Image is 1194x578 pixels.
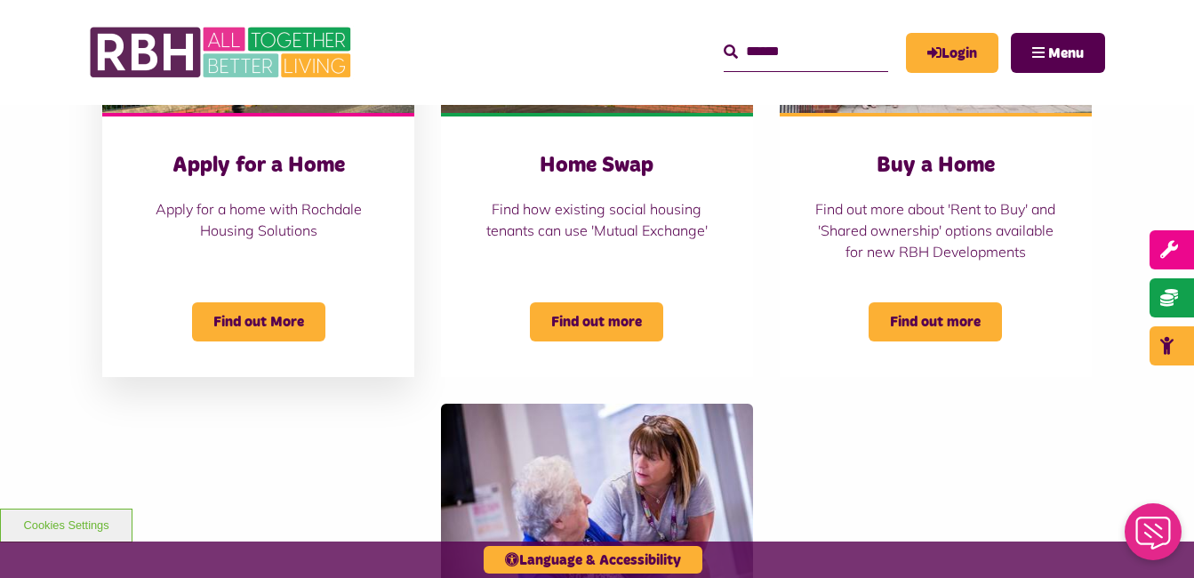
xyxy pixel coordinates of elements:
[138,198,379,241] p: Apply for a home with Rochdale Housing Solutions
[1011,33,1105,73] button: Navigation
[724,33,888,71] input: Search
[815,152,1056,180] h3: Buy a Home
[815,198,1056,262] p: Find out more about 'Rent to Buy' and 'Shared ownership' options available for new RBH Developments
[869,302,1002,341] span: Find out more
[1114,498,1194,578] iframe: Netcall Web Assistant for live chat
[477,152,717,180] h3: Home Swap
[89,18,356,87] img: RBH
[484,546,702,574] button: Language & Accessibility
[530,302,663,341] span: Find out more
[906,33,998,73] a: MyRBH
[192,302,325,341] span: Find out More
[1048,46,1084,60] span: Menu
[477,198,717,241] p: Find how existing social housing tenants can use 'Mutual Exchange'
[138,152,379,180] h3: Apply for a Home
